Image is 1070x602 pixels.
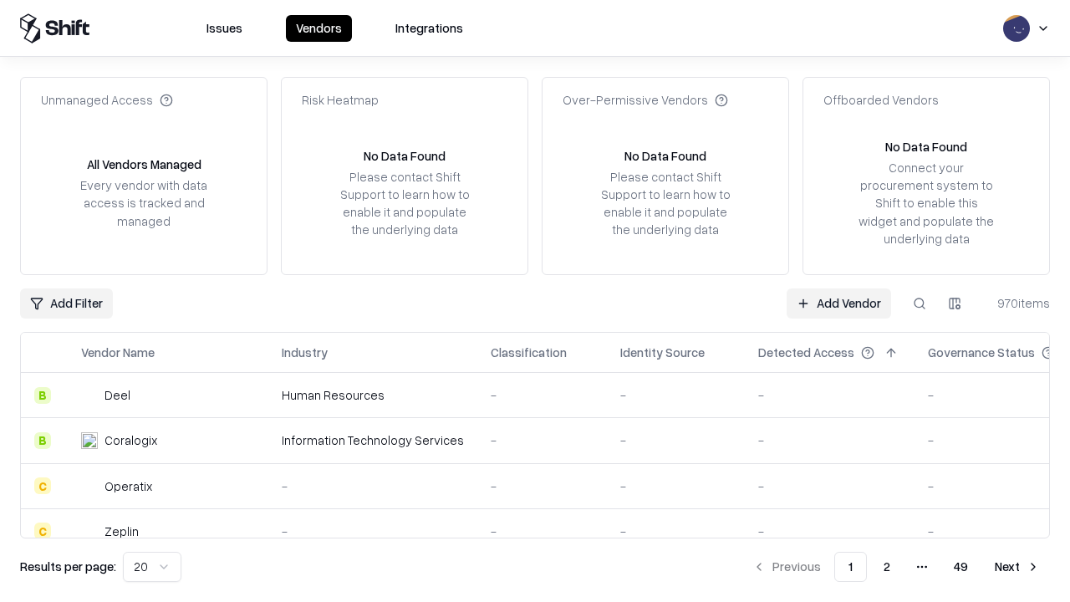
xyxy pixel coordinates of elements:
button: 49 [940,552,981,582]
div: - [620,477,731,495]
div: Classification [491,344,567,361]
div: No Data Found [885,138,967,156]
div: - [620,386,731,404]
button: Add Filter [20,288,113,319]
div: C [34,523,51,539]
button: Integrations [385,15,473,42]
div: Risk Heatmap [302,91,379,109]
button: Issues [196,15,252,42]
div: Zeplin [104,523,139,540]
div: Coralogix [104,431,157,449]
div: Please contact Shift Support to learn how to enable it and populate the underlying data [596,168,735,239]
div: - [282,477,464,495]
button: Vendors [286,15,352,42]
div: Offboarded Vendors [823,91,939,109]
img: Deel [81,387,98,404]
img: Operatix [81,477,98,494]
div: - [620,523,731,540]
div: - [491,523,594,540]
div: Connect your procurement system to Shift to enable this widget and populate the underlying data [857,159,996,247]
div: C [34,477,51,494]
div: - [758,523,901,540]
img: Zeplin [81,523,98,539]
div: Deel [104,386,130,404]
button: 2 [870,552,904,582]
div: - [491,477,594,495]
div: 970 items [983,294,1050,312]
div: Information Technology Services [282,431,464,449]
div: - [491,431,594,449]
div: Detected Access [758,344,854,361]
div: No Data Found [364,147,446,165]
div: Identity Source [620,344,705,361]
div: Vendor Name [81,344,155,361]
button: Next [985,552,1050,582]
div: No Data Found [624,147,706,165]
div: Industry [282,344,328,361]
div: - [758,431,901,449]
div: Over-Permissive Vendors [563,91,728,109]
img: Coralogix [81,432,98,449]
div: Unmanaged Access [41,91,173,109]
div: Please contact Shift Support to learn how to enable it and populate the underlying data [335,168,474,239]
div: - [620,431,731,449]
div: - [758,477,901,495]
div: - [491,386,594,404]
nav: pagination [742,552,1050,582]
a: Add Vendor [787,288,891,319]
div: Operatix [104,477,152,495]
div: All Vendors Managed [87,156,201,173]
div: Every vendor with data access is tracked and managed [74,176,213,229]
p: Results per page: [20,558,116,575]
div: - [282,523,464,540]
div: Governance Status [928,344,1035,361]
div: B [34,432,51,449]
div: Human Resources [282,386,464,404]
button: 1 [834,552,867,582]
div: B [34,387,51,404]
div: - [758,386,901,404]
